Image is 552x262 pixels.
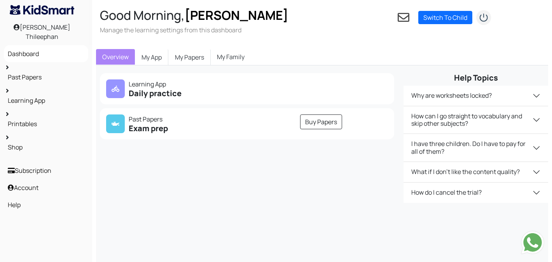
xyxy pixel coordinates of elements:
[418,11,472,24] a: Switch To Child
[476,10,491,25] img: logout2.png
[100,8,288,23] h2: Good Morning,
[404,86,548,106] button: Why are worksheets locked?
[404,183,548,203] button: How do I cancel the trial?
[6,70,86,84] a: Past Papers
[106,79,243,89] p: Learning App
[10,5,74,15] img: KidSmart logo
[6,141,86,154] a: Shop
[6,94,86,107] a: Learning App
[300,114,342,129] a: Buy Papers
[521,231,544,254] img: Send whatsapp message to +442080035976
[404,162,548,182] button: What if I don't like the content quality?
[168,49,211,65] a: My Papers
[6,164,86,177] a: Subscription
[106,124,243,133] h5: Exam prep
[6,117,86,130] a: Printables
[106,114,243,124] p: Past Papers
[6,47,86,60] a: Dashboard
[135,49,168,65] a: My App
[185,7,288,24] span: [PERSON_NAME]
[106,89,243,98] h5: Daily practice
[6,181,86,194] a: Account
[404,134,548,161] button: I have three children. Do I have to pay for all of them?
[211,49,251,65] a: My Family
[6,198,86,211] a: Help
[96,49,135,65] a: Overview
[404,106,548,134] button: How can I go straight to vocabulary and skip other subjects?
[100,26,288,34] h3: Manage the learning settings from this dashboard
[404,73,548,83] h5: Help Topics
